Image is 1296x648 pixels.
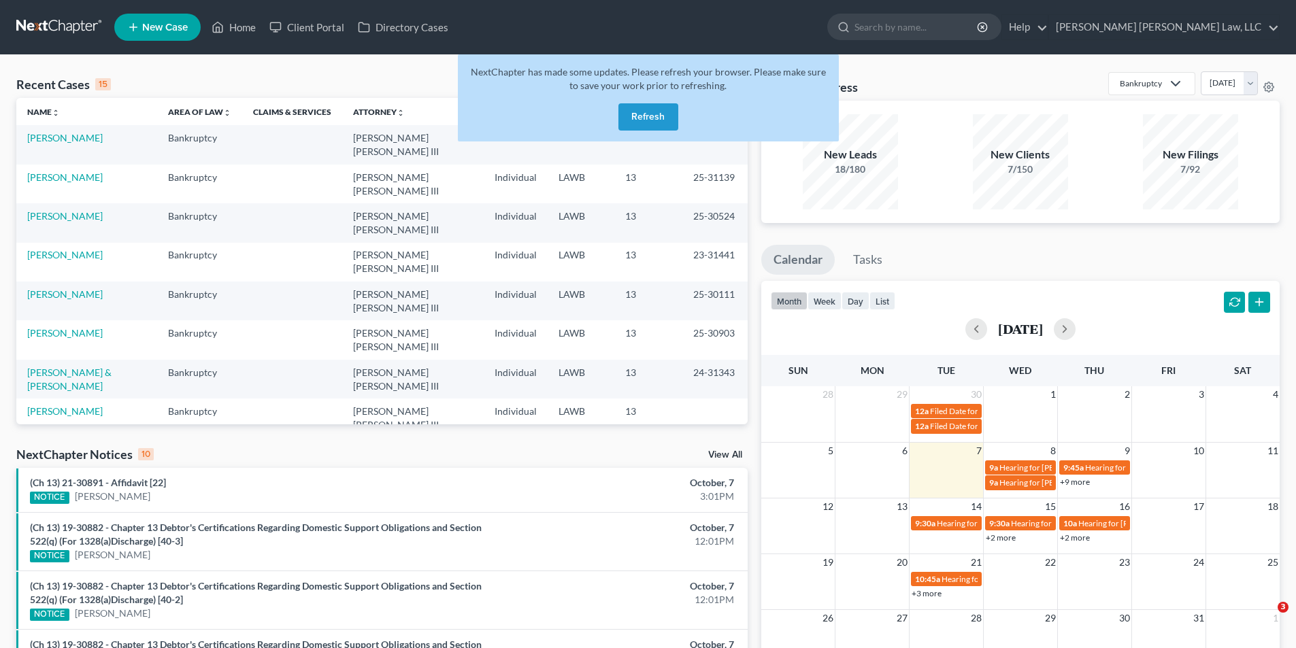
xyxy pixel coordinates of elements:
span: 9:30a [915,518,935,528]
a: Tasks [841,245,895,275]
td: [PERSON_NAME] [PERSON_NAME] III [342,398,484,437]
td: LAWB [548,203,614,242]
div: NextChapter Notices [16,446,154,462]
td: 13 [614,243,682,282]
a: Client Portal [263,15,351,39]
div: NOTICE [30,609,69,621]
a: [PERSON_NAME] [27,327,103,339]
td: Bankruptcy [157,243,242,282]
span: 9a [989,477,998,488]
span: 28 [969,610,983,626]
div: 7/150 [973,163,1068,176]
span: 14 [969,498,983,515]
span: 7 [975,443,983,459]
a: (Ch 13) 19-30882 - Chapter 13 Debtor's Certifications Regarding Domestic Support Obligations and ... [30,580,482,605]
span: 24 [1192,554,1206,570]
td: 13 [614,320,682,359]
td: [PERSON_NAME] [PERSON_NAME] III [342,165,484,203]
td: 25-31139 [682,165,748,203]
a: +3 more [912,588,942,598]
i: unfold_more [397,109,405,117]
button: Refresh [618,103,678,131]
i: unfold_more [52,109,60,117]
td: 13 [614,360,682,398]
span: 9:30a [989,518,1010,528]
td: LAWB [548,320,614,359]
span: 25 [1266,554,1280,570]
span: 29 [1044,610,1057,626]
td: [PERSON_NAME] [PERSON_NAME] III [342,243,484,282]
span: 16 [1118,498,1131,515]
button: month [771,292,808,310]
td: LAWB [548,282,614,320]
td: Bankruptcy [157,203,242,242]
a: [PERSON_NAME] & [PERSON_NAME] [27,366,112,392]
td: Bankruptcy [157,125,242,164]
td: 13 [614,398,682,437]
a: Calendar [761,245,835,275]
span: 3 [1278,602,1289,613]
span: Thu [1084,364,1104,376]
td: 13 [614,165,682,203]
a: [PERSON_NAME] [75,490,150,503]
a: +2 more [1060,532,1090,543]
a: +2 more [986,532,1016,543]
a: [PERSON_NAME] [27,171,103,183]
td: Bankruptcy [157,282,242,320]
td: Bankruptcy [157,398,242,437]
td: 24-31343 [682,360,748,398]
span: 6 [901,443,909,459]
td: 25-30524 [682,203,748,242]
span: 9 [1123,443,1131,459]
span: 30 [1118,610,1131,626]
span: 12 [821,498,835,515]
a: Area of Lawunfold_more [168,107,231,117]
div: New Leads [803,147,898,163]
span: 3 [1197,386,1206,403]
span: Hearing for [PERSON_NAME] [1085,462,1191,473]
span: Filed Date for [PERSON_NAME] [930,421,1044,431]
span: 21 [969,554,983,570]
td: 13 [614,282,682,320]
div: NOTICE [30,550,69,562]
div: 12:01PM [508,593,734,607]
div: October, 7 [508,579,734,593]
span: 5 [827,443,835,459]
a: Directory Cases [351,15,455,39]
span: 12a [915,421,929,431]
i: unfold_more [223,109,231,117]
td: LAWB [548,360,614,398]
span: Tue [937,364,955,376]
div: October, 7 [508,521,734,534]
div: NOTICE [30,492,69,504]
iframe: Intercom live chat [1250,602,1282,634]
span: Sun [788,364,808,376]
div: 12:01PM [508,534,734,548]
div: 7/92 [1143,163,1238,176]
td: Individual [484,320,548,359]
a: Nameunfold_more [27,107,60,117]
a: [PERSON_NAME] [27,132,103,143]
span: 23 [1118,554,1131,570]
td: Individual [484,398,548,437]
span: 4 [1272,386,1280,403]
a: (Ch 13) 19-30882 - Chapter 13 Debtor's Certifications Regarding Domestic Support Obligations and ... [30,522,482,547]
span: 12a [915,406,929,416]
button: day [842,292,869,310]
td: [PERSON_NAME] [PERSON_NAME] III [342,360,484,398]
a: [PERSON_NAME] [27,405,103,417]
td: 13 [614,203,682,242]
span: Fri [1161,364,1176,376]
td: Bankruptcy [157,320,242,359]
td: Bankruptcy [157,165,242,203]
div: 10 [138,448,154,460]
span: 19 [821,554,835,570]
a: Home [205,15,263,39]
span: 17 [1192,498,1206,515]
td: Individual [484,282,548,320]
td: LAWB [548,243,614,282]
span: Filed Date for [PERSON_NAME] [930,406,1044,416]
td: [PERSON_NAME] [PERSON_NAME] III [342,203,484,242]
span: 29 [895,386,909,403]
a: +9 more [1060,477,1090,487]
